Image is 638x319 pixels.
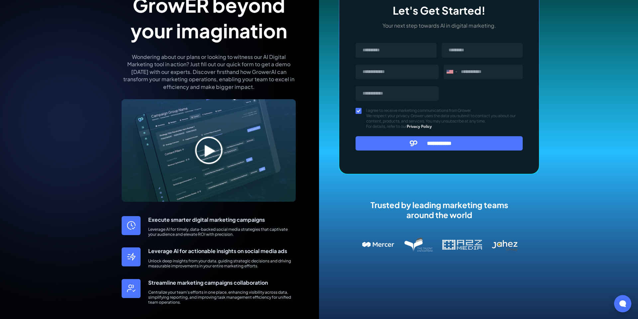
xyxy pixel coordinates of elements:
[356,4,523,17] h3: Let's Get Started!
[444,65,459,79] div: United States: +1
[366,108,523,129] span: I agree to receive marketing communications from Grower. We respect your privacy. Grower uses the...
[356,43,523,151] form: Message
[122,99,296,202] img: digital marketing tools
[407,124,432,129] a: Privacy Policy
[356,22,523,29] p: Your next step towards AI in digital marketing.
[148,227,296,237] div: Leverage AI for timely, data-backed social media strategies that captivate your audience and elev...
[148,290,296,305] div: Centralize your team's efforts in one place, enhancing visibility across data, simplifying report...
[148,216,296,223] p: Execute smarter digital marketing campaigns
[148,258,296,268] div: Unlock deep insights from your data, guiding strategic decisions and driving measurable improveme...
[362,200,516,220] h2: Trusted by leading marketing teams around the world
[122,53,296,91] p: Wondering about our plans or looking to witness our AI Digital Marketing tool in action? Just fil...
[148,247,296,255] p: Leverage AI for actionable insights on social media ads
[148,279,296,286] p: Streamline marketing campaigns collaboration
